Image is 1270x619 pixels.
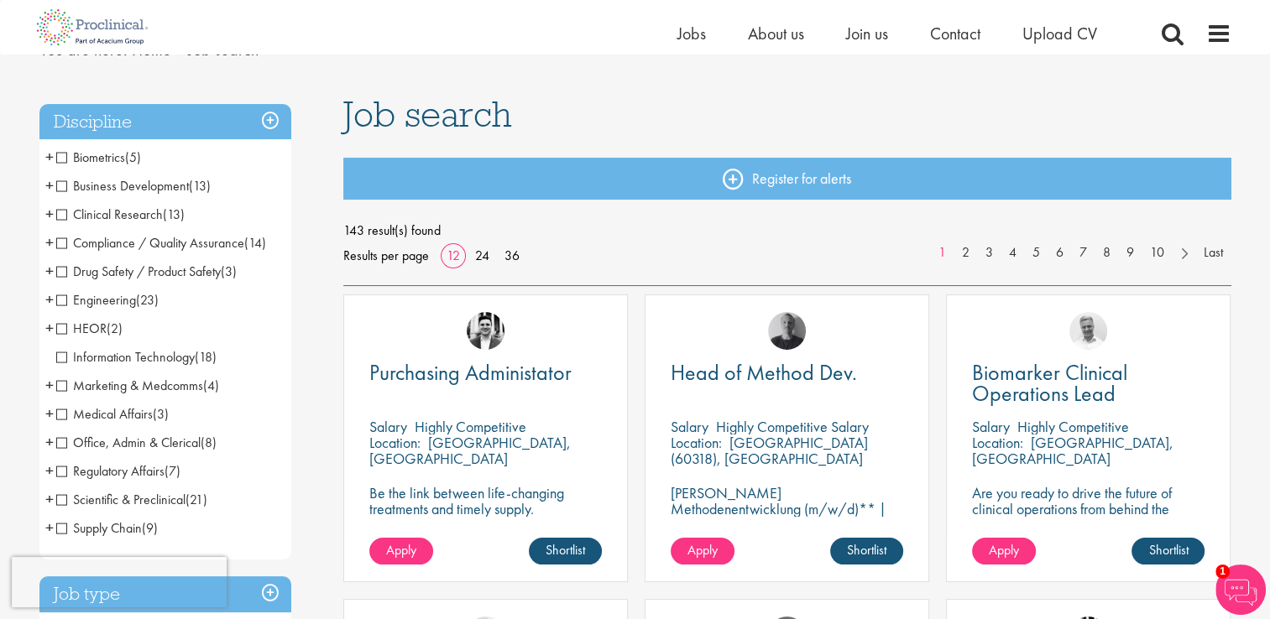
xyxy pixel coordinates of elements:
[972,485,1205,564] p: Are you ready to drive the future of clinical operations from behind the scenes? Looking to be in...
[56,377,219,394] span: Marketing & Medcomms
[56,434,217,451] span: Office, Admin & Clerical
[369,538,433,564] a: Apply
[1215,564,1230,579] span: 1
[56,491,186,508] span: Scientific & Preclinical
[186,491,207,508] span: (21)
[45,401,54,426] span: +
[369,433,571,468] p: [GEOGRAPHIC_DATA], [GEOGRAPHIC_DATA]
[1095,243,1119,263] a: 8
[45,372,54,398] span: +
[687,541,718,559] span: Apply
[671,485,903,564] p: [PERSON_NAME] Methodenentwicklung (m/w/d)** | Dauerhaft | Biowissenschaften | [GEOGRAPHIC_DATA] (...
[369,433,421,452] span: Location:
[221,263,237,280] span: (3)
[1022,23,1097,44] a: Upload CV
[56,405,169,423] span: Medical Affairs
[56,320,107,337] span: HEOR
[45,315,54,341] span: +
[1132,538,1205,564] a: Shortlist
[972,433,1173,468] p: [GEOGRAPHIC_DATA], [GEOGRAPHIC_DATA]
[56,348,217,366] span: Information Technology
[930,243,954,263] a: 1
[203,377,219,394] span: (4)
[830,538,903,564] a: Shortlist
[467,312,504,350] img: Edward Little
[56,348,195,366] span: Information Technology
[189,177,211,195] span: (13)
[846,23,888,44] span: Join us
[56,519,142,537] span: Supply Chain
[1048,243,1072,263] a: 6
[39,104,291,140] h3: Discipline
[142,519,158,537] span: (9)
[972,358,1127,408] span: Biomarker Clinical Operations Lead
[56,491,207,508] span: Scientific & Preclinical
[930,23,980,44] a: Contact
[56,148,141,166] span: Biometrics
[56,205,163,223] span: Clinical Research
[1142,243,1173,263] a: 10
[441,247,466,264] a: 12
[56,405,153,423] span: Medical Affairs
[499,247,525,264] a: 36
[56,434,201,451] span: Office, Admin & Clerical
[954,243,978,263] a: 2
[369,358,572,387] span: Purchasing Administator
[1071,243,1095,263] a: 7
[45,287,54,312] span: +
[972,417,1010,436] span: Salary
[972,433,1023,452] span: Location:
[1195,243,1231,263] a: Last
[56,234,244,252] span: Compliance / Quality Assurance
[768,312,806,350] img: Felix Zimmer
[671,358,857,387] span: Head of Method Dev.
[343,158,1231,200] a: Register for alerts
[163,205,185,223] span: (13)
[56,291,136,309] span: Engineering
[671,417,708,436] span: Salary
[56,148,125,166] span: Biometrics
[153,405,169,423] span: (3)
[369,362,602,383] a: Purchasing Administator
[369,417,407,436] span: Salary
[56,377,203,394] span: Marketing & Medcomms
[56,177,189,195] span: Business Development
[45,258,54,283] span: +
[1215,564,1266,615] img: Chatbot
[56,462,180,480] span: Regulatory Affairs
[56,462,165,480] span: Regulatory Affairs
[56,263,237,280] span: Drug Safety / Product Safety
[469,247,495,264] a: 24
[56,177,211,195] span: Business Development
[195,348,217,366] span: (18)
[677,23,706,44] a: Jobs
[343,91,512,137] span: Job search
[343,218,1231,243] span: 143 result(s) found
[671,433,868,468] p: [GEOGRAPHIC_DATA] (60318), [GEOGRAPHIC_DATA]
[671,362,903,383] a: Head of Method Dev.
[972,362,1205,404] a: Biomarker Clinical Operations Lead
[12,557,227,607] iframe: reCAPTCHA
[56,234,266,252] span: Compliance / Quality Assurance
[748,23,804,44] a: About us
[1069,312,1107,350] img: Joshua Bye
[56,205,185,223] span: Clinical Research
[244,234,266,252] span: (14)
[977,243,1001,263] a: 3
[671,433,722,452] span: Location:
[136,291,159,309] span: (23)
[45,173,54,198] span: +
[1017,417,1129,436] p: Highly Competitive
[56,291,159,309] span: Engineering
[369,485,602,517] p: Be the link between life-changing treatments and timely supply.
[529,538,602,564] a: Shortlist
[989,541,1019,559] span: Apply
[1001,243,1025,263] a: 4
